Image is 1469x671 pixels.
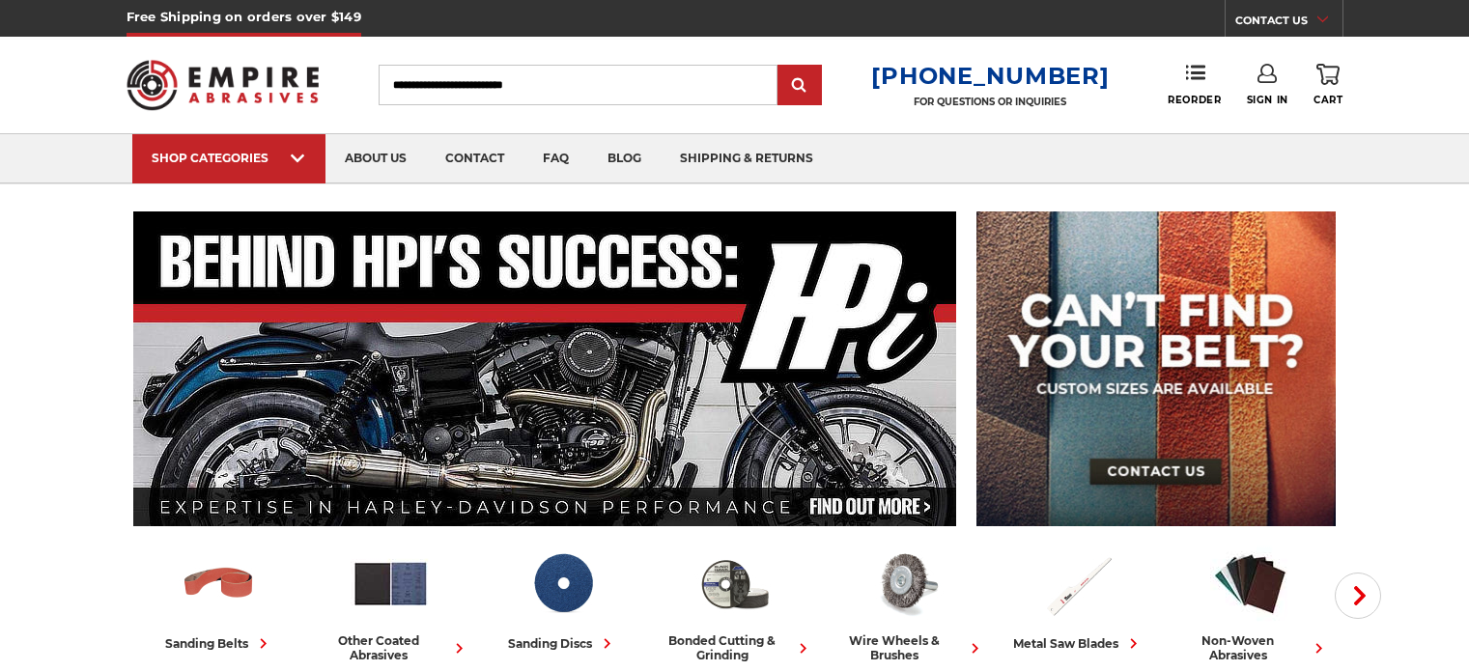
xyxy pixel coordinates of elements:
[313,633,469,662] div: other coated abrasives
[523,544,603,624] img: Sanding Discs
[1013,633,1144,654] div: metal saw blades
[1168,94,1221,106] span: Reorder
[313,544,469,662] a: other coated abrasives
[657,544,813,662] a: bonded cutting & grinding
[179,544,259,624] img: Sanding Belts
[866,544,946,624] img: Wire Wheels & Brushes
[657,633,813,662] div: bonded cutting & grinding
[661,134,833,183] a: shipping & returns
[976,211,1336,526] img: promo banner for custom belts.
[1314,94,1342,106] span: Cart
[1335,573,1381,619] button: Next
[1168,64,1221,105] a: Reorder
[351,544,431,624] img: Other Coated Abrasives
[325,134,426,183] a: about us
[1038,544,1118,624] img: Metal Saw Blades
[508,633,617,654] div: sanding discs
[871,96,1109,108] p: FOR QUESTIONS OR INQUIRIES
[485,544,641,654] a: sanding discs
[588,134,661,183] a: blog
[1235,10,1342,37] a: CONTACT US
[780,67,819,105] input: Submit
[829,633,985,662] div: wire wheels & brushes
[141,544,297,654] a: sanding belts
[426,134,523,183] a: contact
[152,151,306,165] div: SHOP CATEGORIES
[1247,94,1288,106] span: Sign In
[165,633,273,654] div: sanding belts
[523,134,588,183] a: faq
[1172,544,1329,662] a: non-woven abrasives
[1314,64,1342,106] a: Cart
[133,211,957,526] img: Banner for an interview featuring Horsepower Inc who makes Harley performance upgrades featured o...
[1172,633,1329,662] div: non-woven abrasives
[127,47,320,123] img: Empire Abrasives
[829,544,985,662] a: wire wheels & brushes
[1210,544,1290,624] img: Non-woven Abrasives
[871,62,1109,90] a: [PHONE_NUMBER]
[694,544,775,624] img: Bonded Cutting & Grinding
[1001,544,1157,654] a: metal saw blades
